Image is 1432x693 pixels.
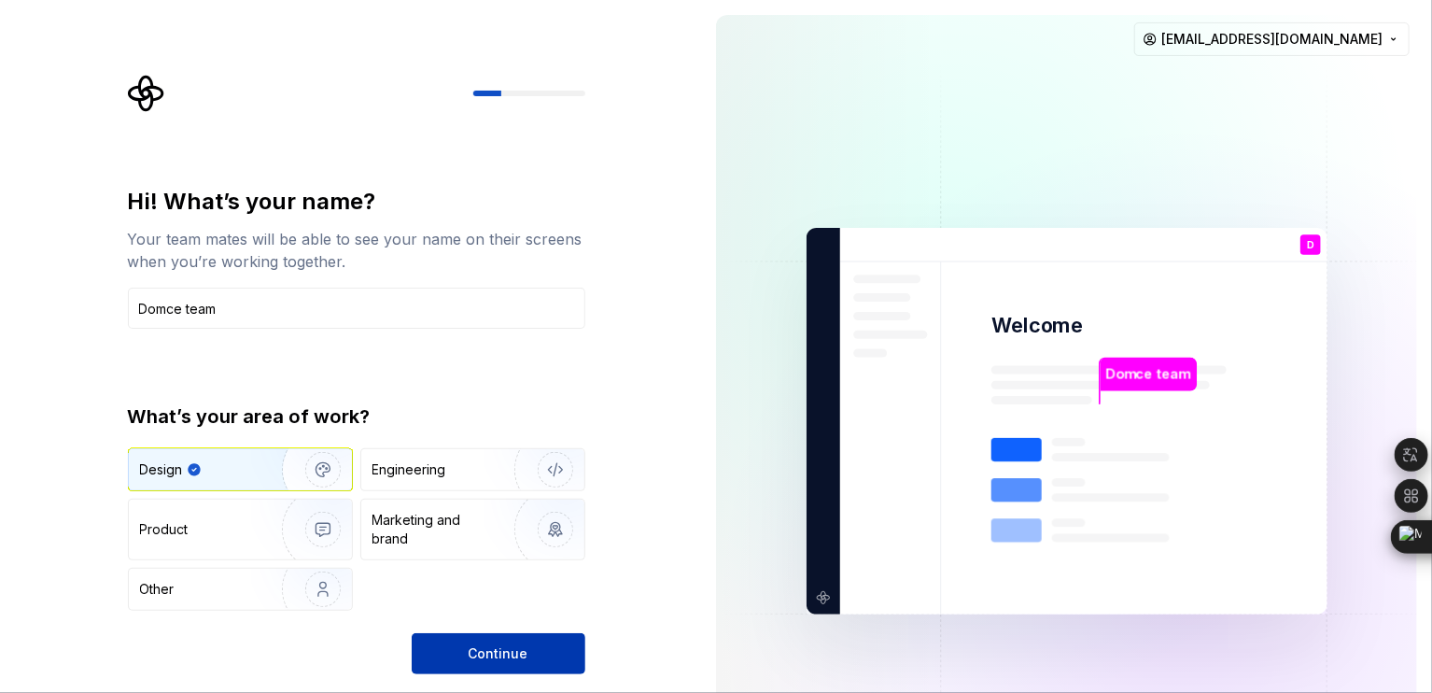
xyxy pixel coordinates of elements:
[1161,30,1383,49] span: [EMAIL_ADDRESS][DOMAIN_NAME]
[1306,240,1313,250] p: D
[128,187,585,217] div: Hi! What’s your name?
[128,288,585,329] input: Han Solo
[140,520,189,539] div: Product
[1134,22,1410,56] button: [EMAIL_ADDRESS][DOMAIN_NAME]
[469,644,528,663] span: Continue
[128,75,165,112] svg: Supernova Logo
[128,403,585,430] div: What’s your area of work?
[372,511,498,548] div: Marketing and brand
[140,460,183,479] div: Design
[372,460,446,479] div: Engineering
[128,228,585,273] div: Your team mates will be able to see your name on their screens when you’re working together.
[991,312,1083,339] p: Welcome
[412,633,585,674] button: Continue
[140,580,175,599] div: Other
[1105,364,1190,385] p: Domce team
